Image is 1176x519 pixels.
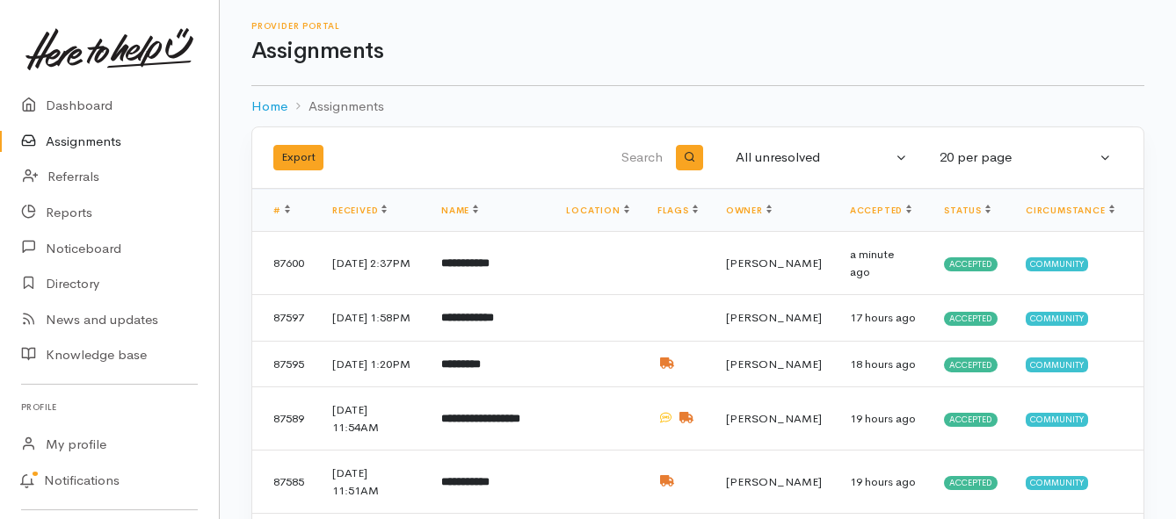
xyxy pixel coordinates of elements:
h1: Assignments [251,39,1144,64]
span: [PERSON_NAME] [726,357,822,371]
nav: breadcrumb [251,86,1144,127]
td: 87585 [252,451,318,514]
span: Community [1026,357,1088,371]
a: Name [441,205,478,216]
td: [DATE] 11:51AM [318,451,427,514]
a: Owner [726,205,772,216]
span: Accepted [944,312,998,326]
span: Community [1026,257,1088,271]
time: 19 hours ago [850,474,916,489]
button: All unresolved [725,141,918,175]
button: 20 per page [929,141,1122,175]
a: Flags [657,205,698,216]
span: Accepted [944,413,998,427]
span: [PERSON_NAME] [726,474,822,489]
button: Export [273,145,323,170]
td: 87600 [252,232,318,295]
span: [PERSON_NAME] [726,310,822,325]
a: Received [332,205,387,216]
td: [DATE] 1:58PM [318,295,427,342]
td: 87595 [252,341,318,387]
span: Accepted [944,357,998,371]
li: Assignments [287,97,384,117]
td: [DATE] 1:20PM [318,341,427,387]
a: # [273,205,290,216]
time: a minute ago [850,247,894,279]
div: All unresolved [736,148,892,168]
td: 87589 [252,387,318,451]
time: 17 hours ago [850,310,916,325]
span: Accepted [944,257,998,271]
a: Accepted [850,205,911,216]
span: Community [1026,312,1088,326]
a: Circumstance [1026,205,1114,216]
td: [DATE] 11:54AM [318,387,427,451]
span: Community [1026,476,1088,490]
time: 18 hours ago [850,357,916,371]
a: Status [944,205,991,216]
td: 87597 [252,295,318,342]
span: [PERSON_NAME] [726,411,822,426]
time: 19 hours ago [850,411,916,426]
td: [DATE] 2:37PM [318,232,427,295]
span: Community [1026,413,1088,427]
h6: Provider Portal [251,21,1144,31]
input: Search [499,137,666,179]
span: [PERSON_NAME] [726,256,822,270]
h6: Profile [21,395,198,419]
a: Location [566,205,628,216]
div: 20 per page [940,148,1096,168]
span: Accepted [944,476,998,490]
a: Home [251,97,287,117]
